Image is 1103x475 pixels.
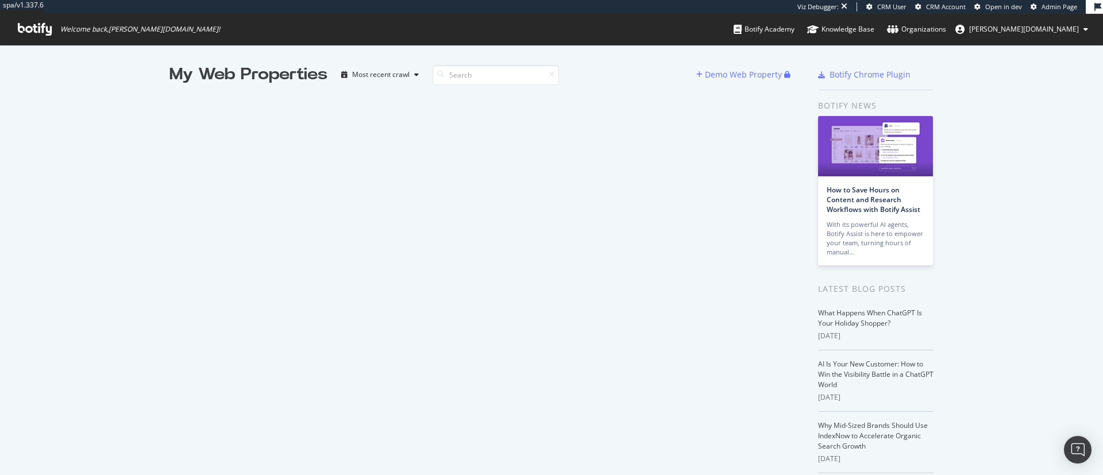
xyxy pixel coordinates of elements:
span: jenny.ren [969,24,1079,34]
a: CRM Account [915,2,966,11]
span: Admin Page [1042,2,1077,11]
a: How to Save Hours on Content and Research Workflows with Botify Assist [827,185,920,214]
button: Demo Web Property [696,65,784,84]
a: Admin Page [1031,2,1077,11]
a: Botify Academy [734,14,795,45]
a: AI Is Your New Customer: How to Win the Visibility Battle in a ChatGPT World [818,359,934,389]
input: Search [433,65,559,85]
img: How to Save Hours on Content and Research Workflows with Botify Assist [818,116,933,176]
a: Botify Chrome Plugin [818,69,911,80]
button: [PERSON_NAME][DOMAIN_NAME] [946,20,1097,38]
a: Why Mid-Sized Brands Should Use IndexNow to Accelerate Organic Search Growth [818,420,928,451]
div: Viz Debugger: [797,2,839,11]
a: Organizations [887,14,946,45]
div: Knowledge Base [807,24,874,35]
a: Demo Web Property [696,69,784,79]
div: [DATE] [818,331,934,341]
div: Open Intercom Messenger [1064,436,1092,464]
span: Welcome back, [PERSON_NAME][DOMAIN_NAME] ! [60,25,220,34]
div: Botify Chrome Plugin [830,69,911,80]
a: Open in dev [974,2,1022,11]
div: [DATE] [818,454,934,464]
div: Botify Academy [734,24,795,35]
div: With its powerful AI agents, Botify Assist is here to empower your team, turning hours of manual… [827,220,924,257]
div: Organizations [887,24,946,35]
a: Knowledge Base [807,14,874,45]
div: Latest Blog Posts [818,283,934,295]
div: Demo Web Property [705,69,782,80]
a: What Happens When ChatGPT Is Your Holiday Shopper? [818,308,922,328]
span: CRM User [877,2,907,11]
div: Botify news [818,99,934,112]
div: [DATE] [818,392,934,403]
a: CRM User [866,2,907,11]
span: CRM Account [926,2,966,11]
button: Most recent crawl [337,65,423,84]
div: Most recent crawl [352,71,410,78]
div: My Web Properties [169,63,327,86]
span: Open in dev [985,2,1022,11]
